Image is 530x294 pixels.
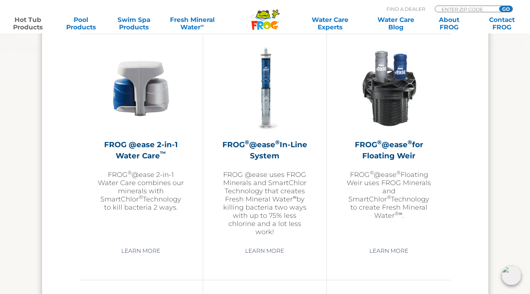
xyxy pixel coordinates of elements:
img: inline-system-300x300.png [222,45,308,132]
sup: ® [387,194,391,200]
h2: FROG @ease 2-in-1 Water Care [98,139,184,161]
a: AboutFROG [428,16,470,31]
p: FROG @ease Floating Weir uses FROG Minerals and SmartChlor Technology to create Fresh Mineral Wat... [346,171,432,220]
p: Find A Dealer [386,6,425,12]
p: FROG @ease 2-in-1 Water Care combines our minerals with SmartChlor Technology to kill bacteria 2 ... [98,171,184,211]
sup: ∞ [293,194,296,200]
a: Learn More [237,244,293,258]
sup: ® [370,169,374,175]
h2: FROG @ease for Floating Weir [346,139,432,161]
img: InLineWeir_Front_High_inserting-v2-300x300.png [346,45,432,132]
sup: ™ [160,150,166,157]
sup: ∞ [399,210,402,216]
a: Water CareBlog [375,16,417,31]
a: FROG @ease 2-in-1 Water Care™FROG®@ease 2-in-1 Water Care combines our minerals with SmartChlor®T... [98,45,184,239]
sup: ® [396,169,401,175]
a: Fresh MineralWater∞ [166,16,218,31]
a: FROG®@ease®In-Line SystemFROG @ease uses FROG Minerals and SmartChlor Technology that creates Fre... [222,45,308,239]
a: Water CareExperts [297,16,364,31]
sup: ® [377,139,382,146]
h2: FROG @ease In-Line System [222,139,308,161]
a: Learn More [113,244,169,258]
img: openIcon [502,266,521,285]
sup: ® [408,139,412,146]
input: GO [499,6,513,12]
sup: ∞ [200,23,204,28]
input: Zip Code Form [441,6,491,12]
a: Swim SpaProducts [113,16,155,31]
sup: ® [275,139,280,146]
p: FROG @ease uses FROG Minerals and SmartChlor Technology that creates Fresh Mineral Water by killi... [222,171,308,236]
img: @ease-2-in-1-Holder-v2-300x300.png [98,45,184,132]
a: FROG®@ease®for Floating WeirFROG®@ease®Floating Weir uses FROG Minerals and SmartChlor®Technology... [346,45,432,239]
a: PoolProducts [60,16,102,31]
sup: ® [395,210,399,216]
sup: ® [245,139,249,146]
sup: ® [128,169,132,175]
a: Learn More [361,244,417,258]
a: Hot TubProducts [7,16,49,31]
a: ContactFROG [481,16,523,31]
sup: ® [139,194,143,200]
